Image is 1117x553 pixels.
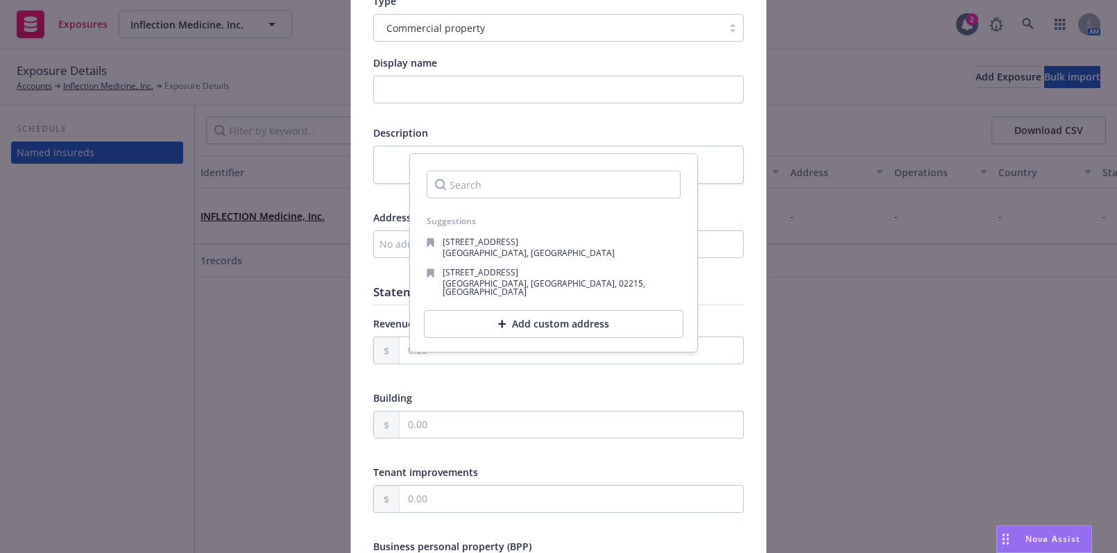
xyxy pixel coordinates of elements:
button: [STREET_ADDRESS][GEOGRAPHIC_DATA], [GEOGRAPHIC_DATA] [416,232,692,263]
span: Description [373,126,428,139]
input: 0.00 [400,486,743,512]
span: Tenant improvements [373,466,478,479]
span: [GEOGRAPHIC_DATA], [GEOGRAPHIC_DATA] [443,247,615,259]
span: Commercial property [381,21,715,35]
div: Drag to move [997,526,1014,552]
span: Address [373,211,411,224]
span: Commercial property [386,21,485,35]
span: Revenues at location [373,317,472,330]
input: 0.00 [400,337,743,364]
button: No address selected [373,230,744,258]
div: No address selected [380,237,724,251]
div: Suggestions [427,215,681,227]
input: Search [427,171,681,198]
input: 0.00 [400,411,743,438]
span: Display name [373,56,437,69]
span: Nova Assist [1025,533,1080,545]
span: Building [373,391,412,405]
button: Add custom address [424,310,683,338]
span: [STREET_ADDRESS] [443,236,518,248]
h1: Statement of values [373,284,744,299]
button: [STREET_ADDRESS][GEOGRAPHIC_DATA], [GEOGRAPHIC_DATA], 02215, [GEOGRAPHIC_DATA] [416,263,692,302]
button: Nova Assist [996,525,1092,553]
span: [GEOGRAPHIC_DATA], [GEOGRAPHIC_DATA], 02215, [GEOGRAPHIC_DATA] [443,278,645,298]
span: Business personal property (BPP) [373,540,531,553]
span: [STREET_ADDRESS] [443,266,518,278]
